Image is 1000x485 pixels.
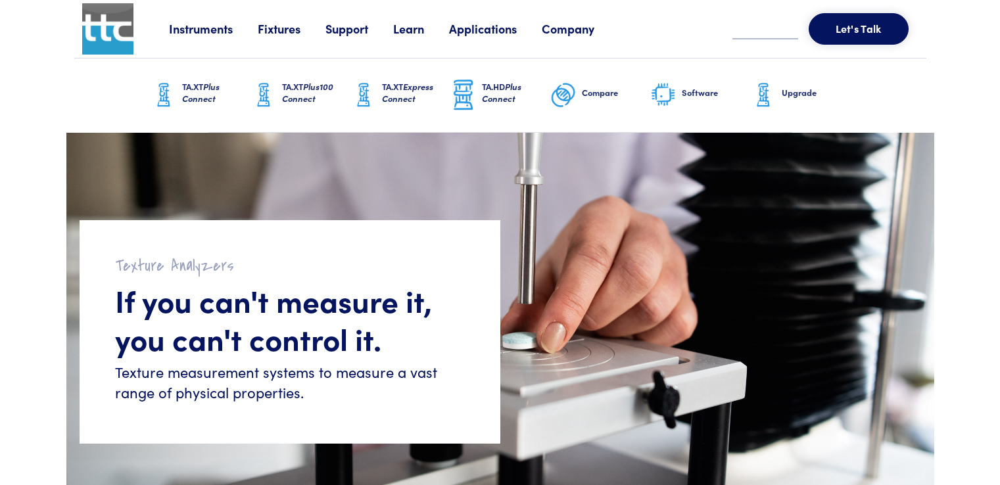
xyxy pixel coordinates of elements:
[115,281,465,357] h1: If you can't measure it, you can't control it.
[582,87,650,99] h6: Compare
[542,20,619,37] a: Company
[82,3,133,55] img: ttc_logo_1x1_v1.0.png
[350,58,450,132] a: TA.XTExpress Connect
[182,81,250,104] h6: TA.XT
[809,13,909,45] button: Let's Talk
[449,20,542,37] a: Applications
[169,20,258,37] a: Instruments
[258,20,325,37] a: Fixtures
[382,81,450,104] h6: TA.XT
[182,80,220,104] span: Plus Connect
[750,58,850,132] a: Upgrade
[115,256,465,276] h2: Texture Analyzers
[151,58,250,132] a: TA.XTPlus Connect
[115,362,465,403] h6: Texture measurement systems to measure a vast range of physical properties.
[482,81,550,104] h6: TA.HD
[151,79,177,112] img: ta-xt-graphic.png
[282,80,333,104] span: Plus100 Connect
[382,80,433,104] span: Express Connect
[325,20,393,37] a: Support
[750,79,776,112] img: ta-xt-graphic.png
[550,79,577,112] img: compare-graphic.png
[550,58,650,132] a: Compare
[682,87,750,99] h6: Software
[650,81,677,109] img: software-graphic.png
[282,81,350,104] h6: TA.XT
[782,87,850,99] h6: Upgrade
[450,78,477,112] img: ta-hd-graphic.png
[250,58,350,132] a: TA.XTPlus100 Connect
[450,58,550,132] a: TA.HDPlus Connect
[350,79,377,112] img: ta-xt-graphic.png
[393,20,449,37] a: Learn
[650,58,750,132] a: Software
[250,79,277,112] img: ta-xt-graphic.png
[482,80,521,104] span: Plus Connect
